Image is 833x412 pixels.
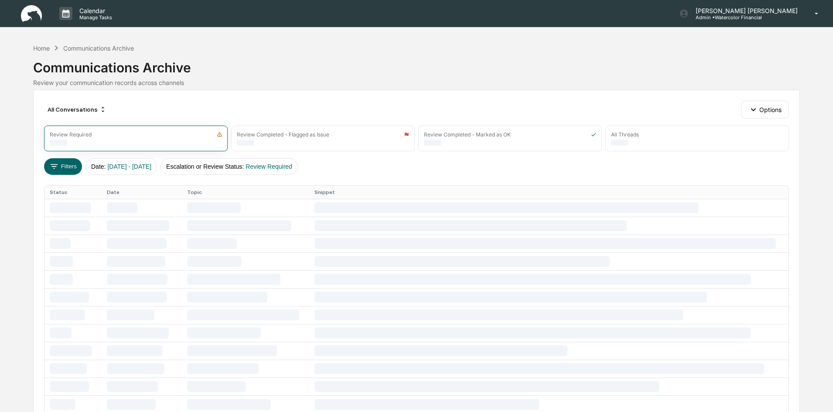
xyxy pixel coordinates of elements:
[33,79,799,86] div: Review your communication records across channels
[63,44,134,52] div: Communications Archive
[217,132,222,137] img: icon
[50,131,92,138] div: Review Required
[689,14,770,20] p: Admin • Watercolor Financial
[72,14,116,20] p: Manage Tasks
[591,132,596,137] img: icon
[33,53,799,75] div: Communications Archive
[424,131,511,138] div: Review Completed - Marked as OK
[21,5,42,22] img: logo
[404,132,409,137] img: icon
[44,186,101,199] th: Status
[107,163,151,170] span: [DATE] - [DATE]
[689,7,802,14] p: [PERSON_NAME] [PERSON_NAME]
[72,7,116,14] p: Calendar
[160,158,298,175] button: Escalation or Review Status:Review Required
[44,102,110,116] div: All Conversations
[85,158,157,175] button: Date:[DATE] - [DATE]
[611,131,639,138] div: All Threads
[237,131,329,138] div: Review Completed - Flagged as Issue
[44,158,82,175] button: Filters
[741,101,789,118] button: Options
[102,186,182,199] th: Date
[33,44,50,52] div: Home
[309,186,789,199] th: Snippet
[246,163,292,170] span: Review Required
[182,186,309,199] th: Topic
